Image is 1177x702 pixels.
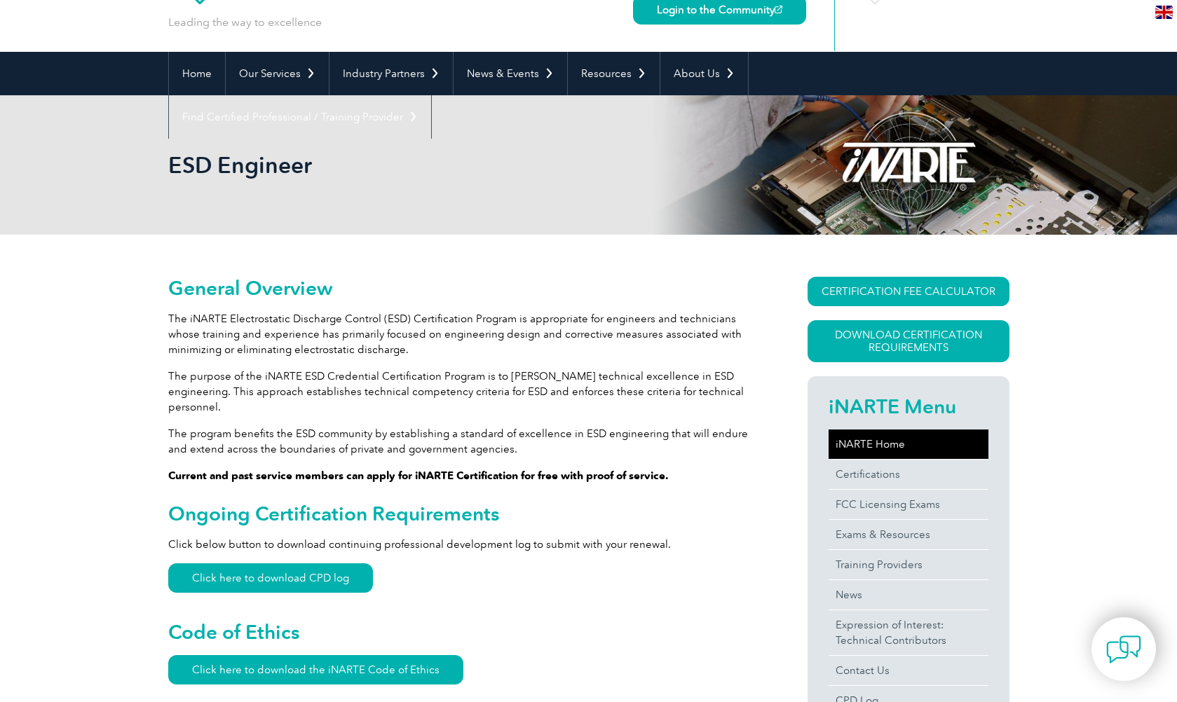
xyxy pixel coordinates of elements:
[169,52,225,95] a: Home
[829,656,988,685] a: Contact Us
[829,580,988,610] a: News
[329,52,453,95] a: Industry Partners
[168,563,373,593] a: Click here to download CPD log
[226,52,329,95] a: Our Services
[829,610,988,655] a: Expression of Interest:Technical Contributors
[168,469,669,482] strong: Current and past service members can apply for iNARTE Certification for free with proof of service.
[829,429,988,459] a: iNARTE Home
[168,277,757,299] h2: General Overview
[168,537,757,552] p: Click below button to download continuing professional development log to submit with your renewal.
[568,52,660,95] a: Resources
[169,95,431,139] a: Find Certified Professional / Training Provider
[168,369,757,415] p: The purpose of the iNARTE ESD Credential Certification Program is to [PERSON_NAME] technical exce...
[168,655,463,684] a: Click here to download the iNARTE Code of Ethics
[168,311,757,357] p: The iNARTE Electrostatic Discharge Control (ESD) Certification Program is appropriate for enginee...
[829,490,988,519] a: FCC Licensing Exams
[829,520,988,549] a: Exams & Resources
[808,320,1009,362] a: Download Certification Requirements
[168,151,707,179] h1: ESD Engineer
[168,621,757,643] h2: Code of Ethics
[168,426,757,457] p: The program benefits the ESD community by establishing a standard of excellence in ESD engineerin...
[775,6,782,13] img: open_square.png
[1155,6,1173,19] img: en
[829,550,988,579] a: Training Providers
[454,52,567,95] a: News & Events
[168,15,322,30] p: Leading the way to excellence
[829,395,988,418] h2: iNARTE Menu
[1106,632,1141,667] img: contact-chat.png
[660,52,748,95] a: About Us
[168,502,757,525] h2: Ongoing Certification Requirements
[829,460,988,489] a: Certifications
[808,277,1009,306] a: CERTIFICATION FEE CALCULATOR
